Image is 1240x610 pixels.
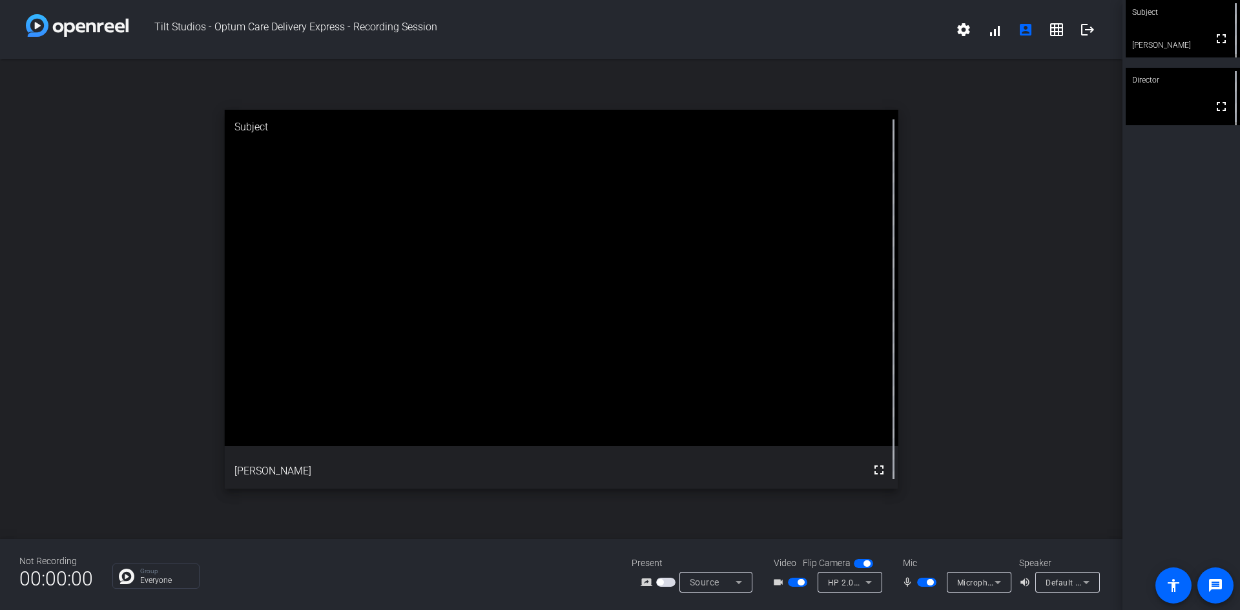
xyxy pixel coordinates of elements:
[774,556,796,570] span: Video
[1019,574,1035,590] mat-icon: volume_up
[1214,31,1229,46] mat-icon: fullscreen
[1049,22,1064,37] mat-icon: grid_on
[119,569,134,584] img: Chat Icon
[1208,578,1223,593] mat-icon: message
[140,568,192,574] p: Group
[140,576,192,584] p: Everyone
[1019,556,1097,570] div: Speaker
[902,574,917,590] mat-icon: mic_none
[690,577,719,587] span: Source
[1214,99,1229,114] mat-icon: fullscreen
[632,556,761,570] div: Present
[1046,577,1228,587] span: Default - Speaker/Headphone (Realtek(R) Audio)
[225,110,898,145] div: Subject
[828,577,1009,587] span: HP 2.0MP High Definition Webcam (04ca:7091)
[803,556,851,570] span: Flip Camera
[956,22,971,37] mat-icon: settings
[26,14,129,37] img: white-gradient.svg
[1018,22,1033,37] mat-icon: account_box
[19,554,93,568] div: Not Recording
[1080,22,1095,37] mat-icon: logout
[957,577,1073,587] span: Microphone (Realtek(R) Audio)
[1126,68,1240,92] div: Director
[129,14,948,45] span: Tilt Studios - Optum Care Delivery Express - Recording Session
[19,563,93,595] span: 00:00:00
[772,574,788,590] mat-icon: videocam_outline
[890,556,1019,570] div: Mic
[641,574,656,590] mat-icon: screen_share_outline
[979,14,1010,45] button: signal_cellular_alt
[1166,578,1181,593] mat-icon: accessibility
[871,462,887,478] mat-icon: fullscreen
